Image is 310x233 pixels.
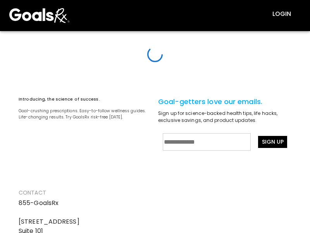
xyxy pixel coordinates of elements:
[258,136,287,148] button: Sign Up
[19,108,152,120] div: Goal-crushing prescriptions. Easy-to-follow wellness guides. Life-changing results. Try GoalsRx r...
[19,187,291,198] div: CONTACT
[158,96,291,107] div: Goal-getters love our emails.
[19,96,152,103] div: Introducing, the science of success.
[158,110,291,124] div: Sign up for science-backed health tips, life hacks, exclusive savings, and product updates.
